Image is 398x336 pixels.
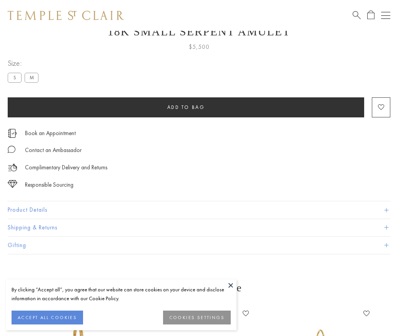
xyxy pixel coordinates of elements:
[8,97,364,117] button: Add to bag
[8,57,42,70] span: Size:
[25,163,107,172] p: Complimentary Delivery and Returns
[8,180,17,188] img: icon_sourcing.svg
[8,25,390,38] h1: 18K Small Serpent Amulet
[25,145,82,155] div: Contact an Ambassador
[163,311,231,324] button: COOKIES SETTINGS
[12,285,231,303] div: By clicking “Accept all”, you agree that our website can store cookies on your device and disclos...
[25,73,38,82] label: M
[8,163,17,172] img: icon_delivery.svg
[367,10,375,20] a: Open Shopping Bag
[8,237,390,254] button: Gifting
[25,180,73,190] div: Responsible Sourcing
[12,311,83,324] button: ACCEPT ALL COOKIES
[8,129,17,138] img: icon_appointment.svg
[189,42,210,52] span: $5,500
[8,11,124,20] img: Temple St. Clair
[381,11,390,20] button: Open navigation
[167,104,205,110] span: Add to bag
[8,73,22,82] label: S
[8,145,15,153] img: MessageIcon-01_2.svg
[353,10,361,20] a: Search
[25,129,76,137] a: Book an Appointment
[8,201,390,219] button: Product Details
[8,219,390,236] button: Shipping & Returns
